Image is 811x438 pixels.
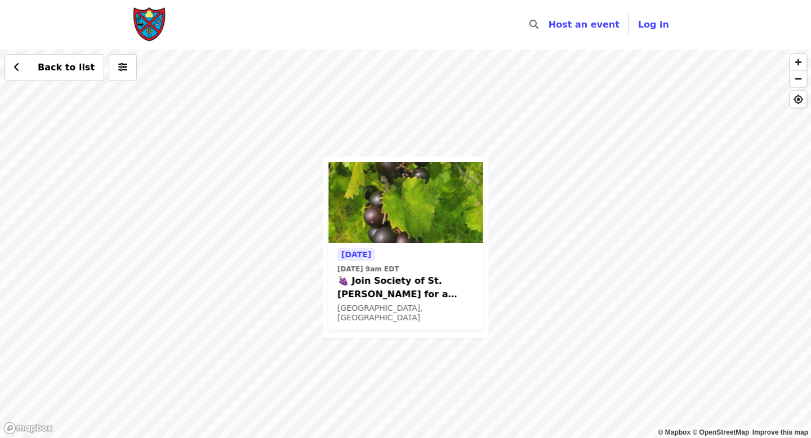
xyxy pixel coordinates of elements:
span: [DATE] [341,250,371,259]
i: sliders-h icon [118,62,127,73]
button: More filters (0 selected) [109,54,137,81]
a: Mapbox logo [3,422,53,435]
button: Zoom In [790,54,806,70]
button: Back to list [5,54,104,81]
input: Search [545,11,554,38]
span: Log in [638,19,669,30]
button: Find My Location [790,91,806,108]
a: Host an event [549,19,620,30]
a: See details for "🍇 Join Society of St. Andrew for a MUSCADINE GRAPE Glean in POMONA PARK, FL ✨" [328,162,483,329]
a: Mapbox [658,428,691,436]
span: Back to list [38,62,95,73]
a: Map feedback [752,428,808,436]
time: [DATE] 9am EDT [337,264,399,274]
img: 🍇 Join Society of St. Andrew for a MUSCADINE GRAPE Glean in POMONA PARK, FL ✨ organized by Societ... [328,162,483,243]
i: chevron-left icon [14,62,20,73]
button: Zoom Out [790,70,806,87]
img: Society of St. Andrew - Home [133,7,167,43]
div: [GEOGRAPHIC_DATA], [GEOGRAPHIC_DATA] [337,303,474,323]
i: search icon [529,19,538,30]
a: OpenStreetMap [692,428,749,436]
span: 🍇 Join Society of St. [PERSON_NAME] for a MUSCADINE GRAPE Glean in [GEOGRAPHIC_DATA], [GEOGRAPHIC... [337,274,474,301]
button: Log in [629,14,678,36]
